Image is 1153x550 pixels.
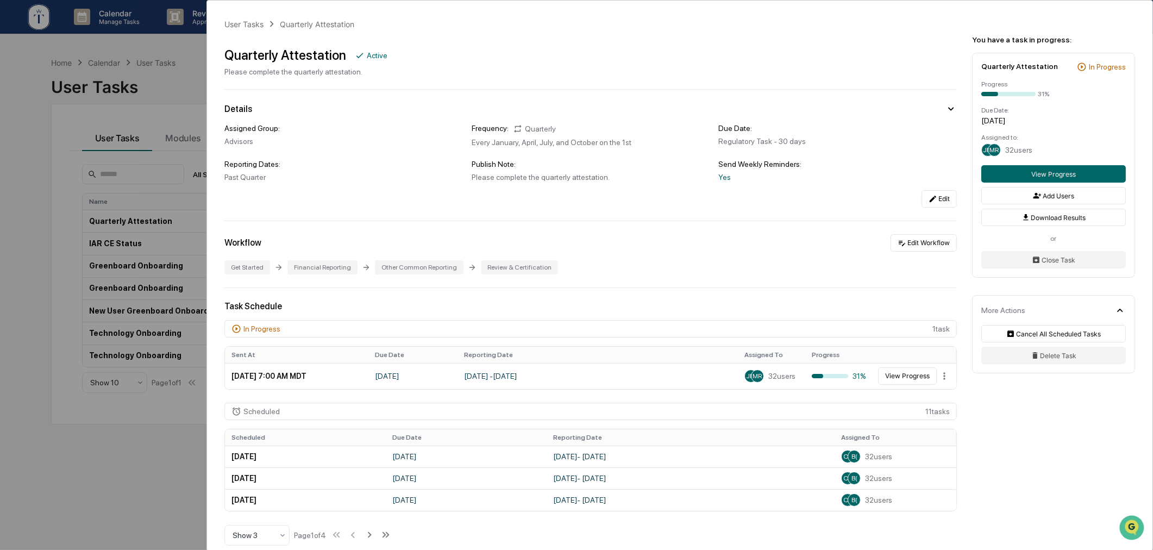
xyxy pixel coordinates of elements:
span: MR [753,372,762,380]
td: [DATE] 7:00 AM MDT [225,363,368,389]
div: Due Date: [718,124,957,133]
button: Add Users [981,187,1126,204]
iframe: Open customer support [1118,514,1148,543]
th: Progress [805,347,873,363]
a: Powered byPylon [77,240,131,248]
td: [DATE] - [DATE] [458,363,738,389]
span: 32 users [768,372,795,380]
th: Due Date [368,347,458,363]
div: 11 task s [224,403,957,420]
div: Yes [718,173,957,182]
td: [DATE] [225,446,386,467]
button: Edit Workflow [891,234,957,252]
div: You have a task in progress: [972,35,1135,44]
span: Preclearance [22,193,70,204]
div: Get Started [224,260,270,274]
th: Reporting Date [458,347,738,363]
div: 31% [1038,90,1049,98]
th: Due Date [386,429,547,446]
th: Assigned To [738,347,805,363]
span: Pylon [108,240,131,248]
div: Quarterly [513,124,556,134]
div: 🗄️ [79,194,87,203]
div: Quarterly Attestation [981,62,1058,71]
button: Cancel All Scheduled Tasks [981,325,1126,342]
div: 31% [812,372,866,380]
div: Review & Certification [481,260,558,274]
td: [DATE] - [DATE] [547,489,835,511]
button: Delete Task [981,347,1126,364]
span: 32 users [1005,146,1032,154]
td: [DATE] [386,489,547,511]
div: 🔎 [11,215,20,223]
td: [DATE] [368,363,458,389]
button: Start new chat [185,86,198,99]
button: View Progress [878,367,937,385]
div: Progress [981,80,1126,88]
span: B( [851,496,857,504]
div: Page 1 of 4 [294,531,326,540]
span: CE [843,453,852,460]
div: Other Common Reporting [375,260,463,274]
div: Financial Reporting [287,260,358,274]
div: Past Quarter [224,173,463,182]
div: Details [224,104,252,114]
span: • [90,148,94,157]
div: Publish Note: [472,160,710,168]
div: Quarterly Attestation [280,20,354,29]
div: Task Schedule [224,301,957,311]
div: In Progress [1089,62,1126,71]
div: More Actions [981,306,1025,315]
span: MR [990,146,999,154]
span: JM [983,146,993,154]
div: Scheduled [243,407,280,416]
img: 1746055101610-c473b297-6a78-478c-a979-82029cc54cd1 [11,83,30,103]
span: [DATE] [96,148,118,157]
div: Reporting Dates: [224,160,463,168]
td: [DATE] [225,489,386,511]
div: Advisors [224,137,463,146]
img: Cameron Burns [11,137,28,155]
div: 1 task [224,320,957,337]
span: Attestations [90,193,135,204]
div: Active [367,51,387,60]
div: Please complete the quarterly attestation. [472,173,710,182]
span: B( [851,474,857,482]
div: Regulatory Task - 30 days [718,137,957,146]
div: Due Date: [981,107,1126,114]
div: In Progress [243,324,280,333]
a: 🖐️Preclearance [7,189,74,208]
button: Close Task [981,251,1126,268]
div: Quarterly Attestation [224,47,346,63]
div: Start new chat [37,83,178,94]
button: Download Results [981,209,1126,226]
span: JM [747,372,756,380]
div: We're available if you need us! [37,94,137,103]
th: Sent At [225,347,368,363]
td: [DATE] - [DATE] [547,467,835,489]
button: See all [168,118,198,132]
td: [DATE] [225,467,386,489]
button: Edit [922,190,957,208]
a: 🔎Data Lookup [7,209,73,229]
span: [PERSON_NAME] [34,148,88,157]
td: [DATE] - [DATE] [547,446,835,467]
a: 🗄️Attestations [74,189,139,208]
div: or [981,235,1126,242]
div: 🖐️ [11,194,20,203]
div: Frequency: [472,124,509,134]
div: Send Weekly Reminders: [718,160,957,168]
img: 1746055101610-c473b297-6a78-478c-a979-82029cc54cd1 [22,148,30,157]
th: Scheduled [225,429,386,446]
div: [DATE] [981,116,1126,125]
p: How can we help? [11,23,198,40]
div: User Tasks [224,20,264,29]
div: Every January, April, July, and October on the 1st [472,138,710,147]
span: CE [843,474,852,482]
span: B( [851,453,857,460]
th: Assigned To [835,429,956,446]
button: View Progress [981,165,1126,183]
td: [DATE] [386,446,547,467]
